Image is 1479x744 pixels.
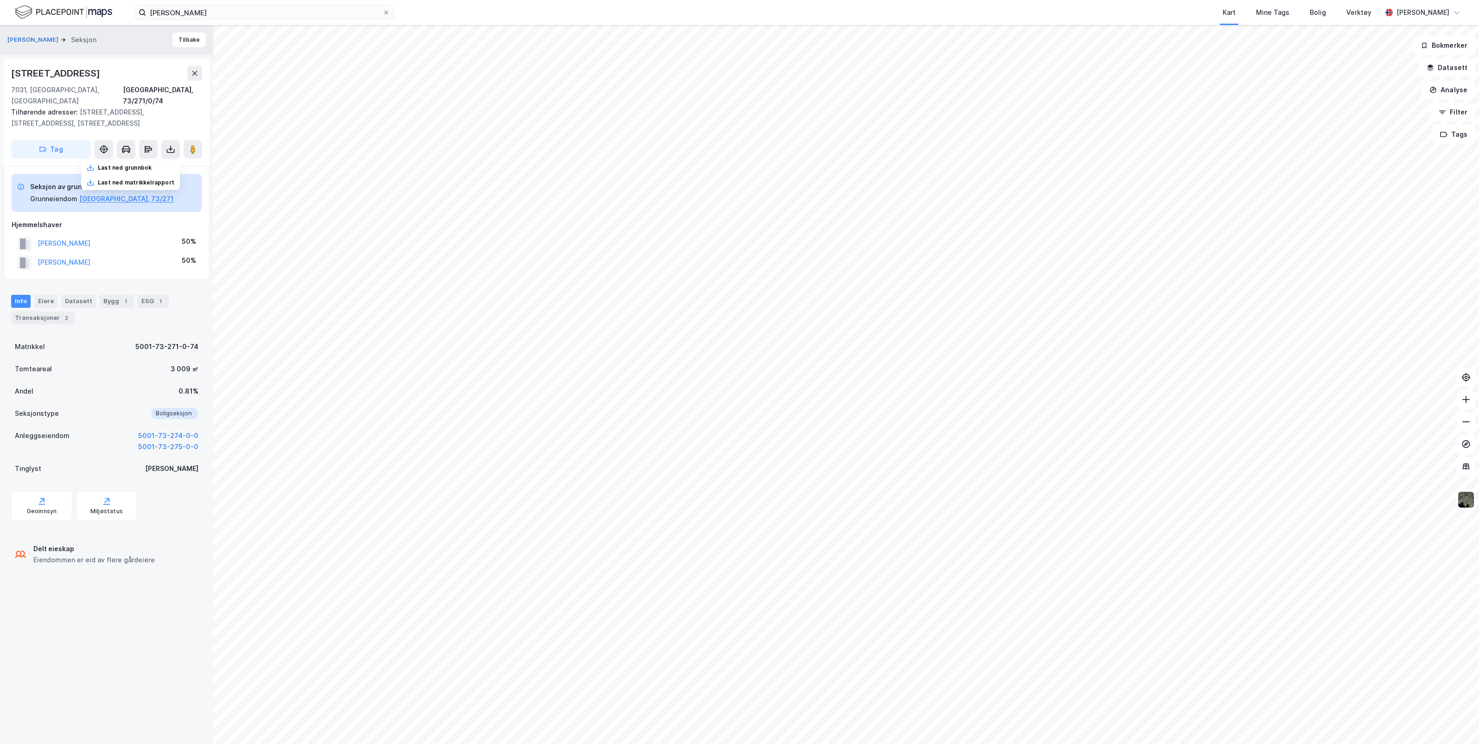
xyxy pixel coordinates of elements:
[27,508,57,515] div: Geoinnsyn
[61,295,96,308] div: Datasett
[1422,81,1475,99] button: Analyse
[135,341,198,352] div: 5001-73-271-0-74
[1223,7,1236,18] div: Kart
[15,363,52,375] div: Tomteareal
[172,32,206,47] button: Tilbake
[1346,7,1371,18] div: Verktøy
[11,107,195,129] div: [STREET_ADDRESS], [STREET_ADDRESS], [STREET_ADDRESS]
[182,255,196,266] div: 50%
[11,295,31,308] div: Info
[178,386,198,397] div: 0.81%
[15,430,70,441] div: Anleggseiendom
[138,441,198,452] button: 5001-73-275-0-0
[182,236,196,247] div: 50%
[1396,7,1449,18] div: [PERSON_NAME]
[146,6,382,19] input: Søk på adresse, matrikkel, gårdeiere, leietakere eller personer
[15,463,41,474] div: Tinglyst
[1457,491,1475,509] img: 9k=
[98,179,174,186] div: Last ned matrikkelrapport
[15,4,112,20] img: logo.f888ab2527a4732fd821a326f86c7f29.svg
[1433,699,1479,744] iframe: Chat Widget
[34,295,57,308] div: Eiere
[15,408,59,419] div: Seksjonstype
[12,219,202,230] div: Hjemmelshaver
[138,430,198,441] button: 5001-73-274-0-0
[156,297,165,306] div: 1
[15,386,33,397] div: Andel
[1256,7,1289,18] div: Mine Tags
[100,295,134,308] div: Bygg
[15,341,45,352] div: Matrikkel
[33,543,155,554] div: Delt eieskap
[7,35,60,45] button: [PERSON_NAME]
[1419,58,1475,77] button: Datasett
[145,463,198,474] div: [PERSON_NAME]
[11,312,75,324] div: Transaksjoner
[33,554,155,566] div: Eiendommen er eid av flere gårdeiere
[30,193,77,204] div: Grunneiendom
[30,181,174,192] div: Seksjon av grunneiendom
[79,193,174,204] button: [GEOGRAPHIC_DATA], 73/271
[11,84,123,107] div: 7031, [GEOGRAPHIC_DATA], [GEOGRAPHIC_DATA]
[11,66,102,81] div: [STREET_ADDRESS]
[1432,125,1475,144] button: Tags
[171,363,198,375] div: 3 009 ㎡
[11,108,80,116] span: Tilhørende adresser:
[90,508,123,515] div: Miljøstatus
[62,313,71,323] div: 2
[1413,36,1475,55] button: Bokmerker
[11,140,91,159] button: Tag
[98,164,152,172] div: Last ned grunnbok
[71,34,96,45] div: Seksjon
[138,295,169,308] div: ESG
[123,84,202,107] div: [GEOGRAPHIC_DATA], 73/271/0/74
[1431,103,1475,121] button: Filter
[121,297,130,306] div: 1
[1310,7,1326,18] div: Bolig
